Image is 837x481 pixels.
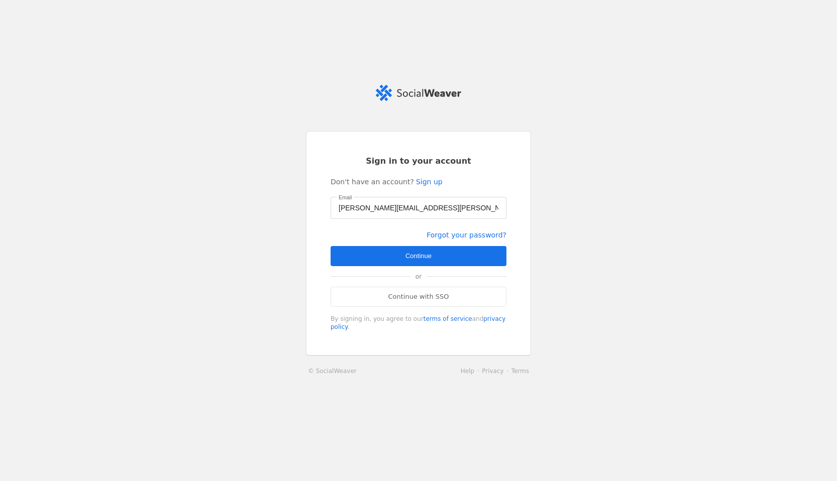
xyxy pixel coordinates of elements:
[424,315,472,322] a: terms of service
[482,368,503,375] a: Privacy
[366,156,471,167] span: Sign in to your account
[511,368,529,375] a: Terms
[410,267,427,287] span: or
[461,368,474,375] a: Help
[339,202,498,214] input: Email
[416,177,443,187] a: Sign up
[339,193,352,202] mat-label: Email
[331,246,506,266] button: Continue
[308,366,357,376] a: © SocialWeaver
[504,366,511,376] li: ·
[331,287,506,307] a: Continue with SSO
[474,366,482,376] li: ·
[427,231,506,239] a: Forgot your password?
[331,315,506,331] div: By signing in, you agree to our and .
[331,315,505,330] a: privacy policy
[331,177,414,187] span: Don't have an account?
[405,251,432,261] span: Continue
